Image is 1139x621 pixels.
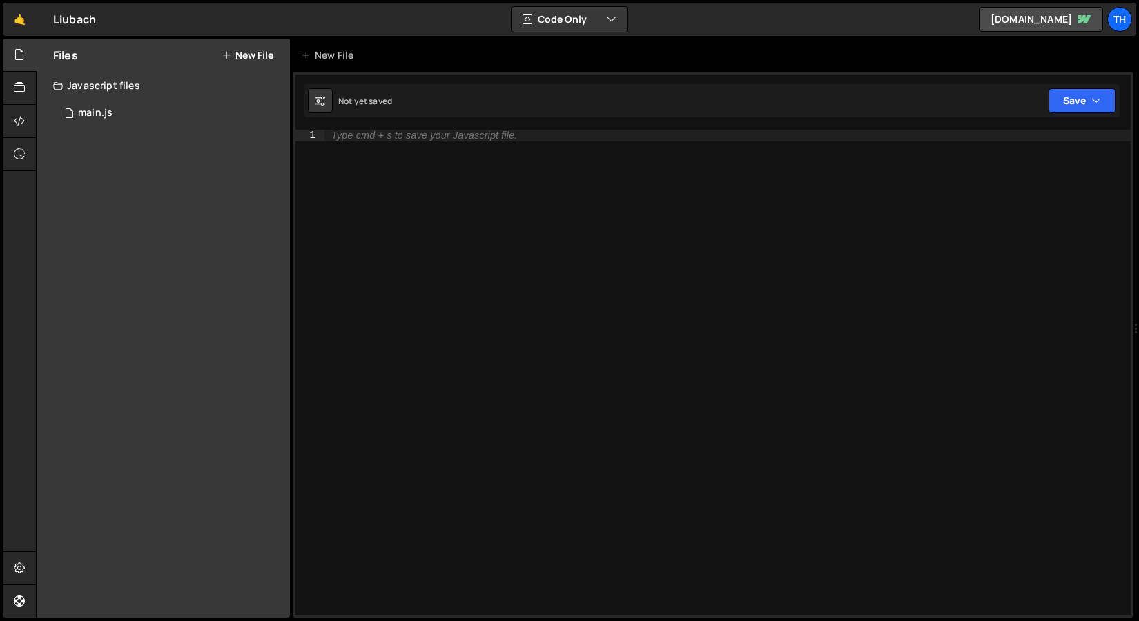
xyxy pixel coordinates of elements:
button: New File [222,50,273,61]
a: 🤙 [3,3,37,36]
div: main.js [78,107,113,119]
div: Type cmd + s to save your Javascript file. [331,130,517,141]
div: 16256/43835.js [53,99,290,127]
div: New File [301,48,359,62]
div: Liubach [53,11,96,28]
div: 1 [295,130,324,141]
button: Code Only [512,7,627,32]
a: Th [1107,7,1132,32]
button: Save [1049,88,1116,113]
h2: Files [53,48,78,63]
div: Not yet saved [338,95,392,107]
a: [DOMAIN_NAME] [979,7,1103,32]
div: Javascript files [37,72,290,99]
